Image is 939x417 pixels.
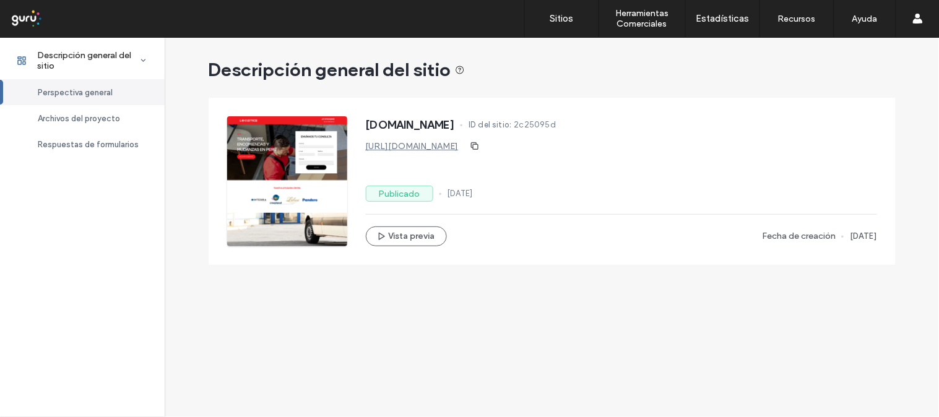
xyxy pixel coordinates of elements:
span: ID del sitio: [469,119,512,131]
label: Sitios [550,13,574,24]
button: Vista previa [366,226,447,246]
label: Recursos [778,14,816,24]
span: Ayuda [27,9,61,20]
label: Herramientas Comerciales [599,8,685,29]
span: Fecha de creación [762,230,836,243]
span: [DATE] [850,230,876,243]
span: 2c25095d [514,119,556,131]
label: Estadísticas [696,13,750,24]
span: Descripción general del sitio [209,58,465,82]
label: Ayuda [852,14,878,24]
a: [URL][DOMAIN_NAME] [366,141,459,152]
label: Publicado [366,186,433,202]
span: Descripción general del sitio [37,50,140,71]
span: Perspectiva general [38,88,113,97]
span: Respuestas de formularios [38,140,139,149]
span: [DOMAIN_NAME] [366,119,455,131]
span: Archivos del proyecto [38,114,120,123]
span: [DATE] [448,187,473,200]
